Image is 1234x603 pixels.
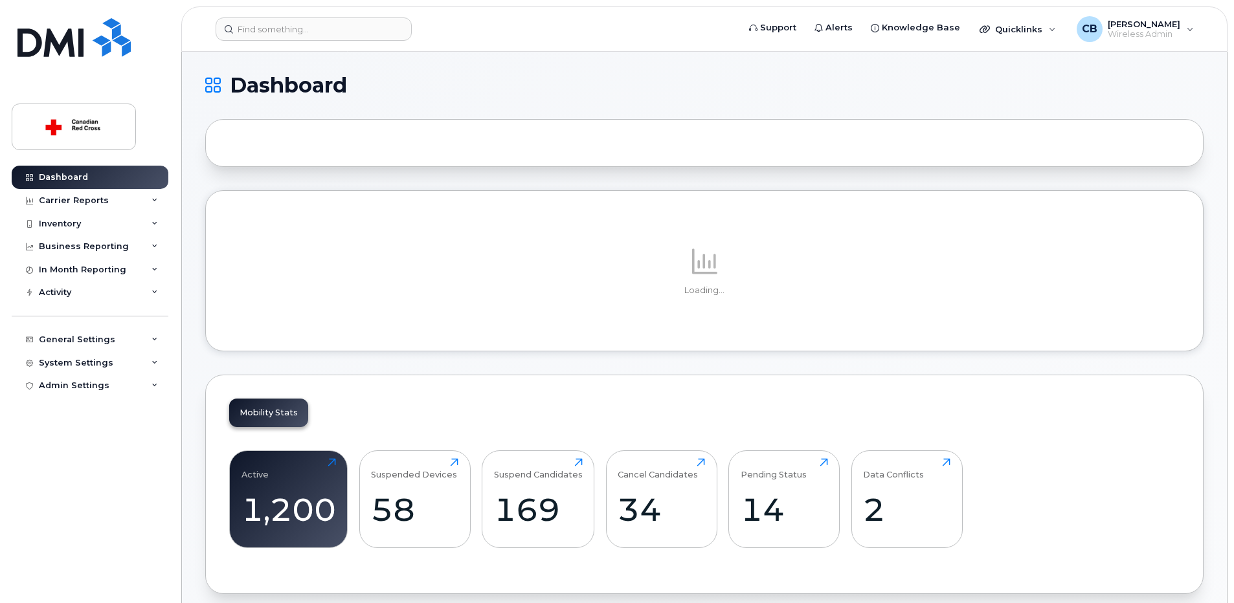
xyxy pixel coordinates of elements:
div: 2 [863,490,950,529]
div: 58 [371,490,458,529]
div: Cancel Candidates [618,458,698,479]
div: Data Conflicts [863,458,924,479]
div: Suspend Candidates [494,458,583,479]
a: Active1,200 [241,458,336,541]
div: Active [241,458,269,479]
a: Data Conflicts2 [863,458,950,541]
div: 169 [494,490,583,529]
div: Suspended Devices [371,458,457,479]
p: Loading... [229,285,1180,296]
a: Suspend Candidates169 [494,458,583,541]
a: Cancel Candidates34 [618,458,705,541]
a: Suspended Devices58 [371,458,458,541]
div: 34 [618,490,705,529]
span: Dashboard [230,76,347,95]
div: Pending Status [741,458,807,479]
div: 14 [741,490,828,529]
a: Pending Status14 [741,458,828,541]
div: 1,200 [241,490,336,529]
